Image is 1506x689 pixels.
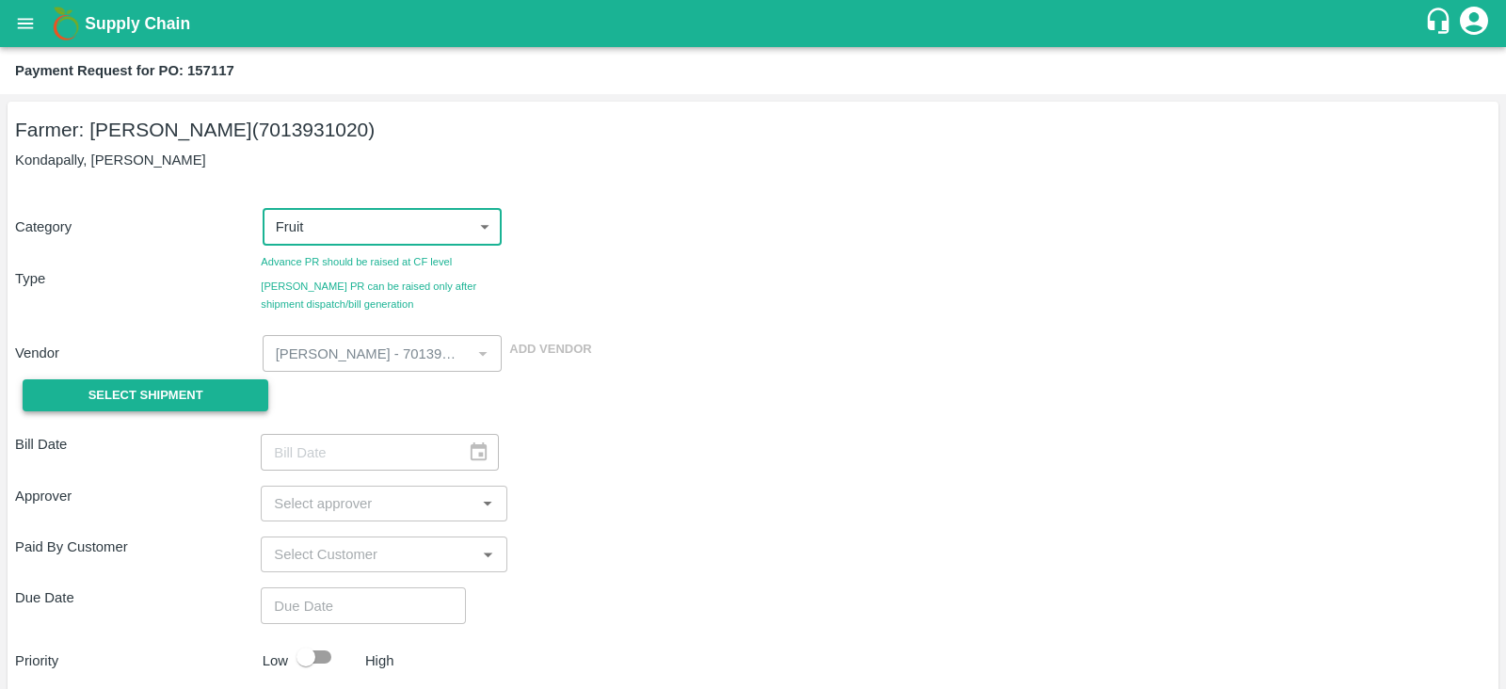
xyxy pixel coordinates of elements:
[23,379,268,412] button: Select Shipment
[47,5,85,42] img: logo
[261,587,453,623] input: Choose date
[263,650,288,671] p: Low
[15,486,261,506] p: Approver
[266,491,470,516] input: Select approver
[261,278,506,312] span: [PERSON_NAME] PR can be raised only after shipment dispatch/bill generation
[475,491,500,516] button: Open
[276,216,304,237] p: Fruit
[15,117,1491,143] h5: Farmer: [PERSON_NAME] (7013931020)
[261,434,453,470] input: Bill Date
[15,434,261,455] p: Bill Date
[15,537,261,557] p: Paid By Customer
[1457,4,1491,43] div: account of current user
[15,650,255,671] p: Priority
[4,2,47,45] button: open drawer
[365,650,394,671] p: High
[475,542,500,567] button: Open
[15,343,255,363] p: Vendor
[15,150,1491,170] p: Kondapally, [PERSON_NAME]
[88,385,203,407] span: Select Shipment
[1424,7,1457,40] div: customer-support
[15,587,261,608] p: Due Date
[85,10,1424,37] a: Supply Chain
[85,14,190,33] b: Supply Chain
[268,341,466,365] input: Select Vendor
[15,268,261,289] p: Type
[266,542,470,567] input: Select Customer
[15,63,234,78] b: Payment Request for PO: 157117
[15,216,255,237] p: Category
[261,253,452,270] span: Advance PR should be raised at CF level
